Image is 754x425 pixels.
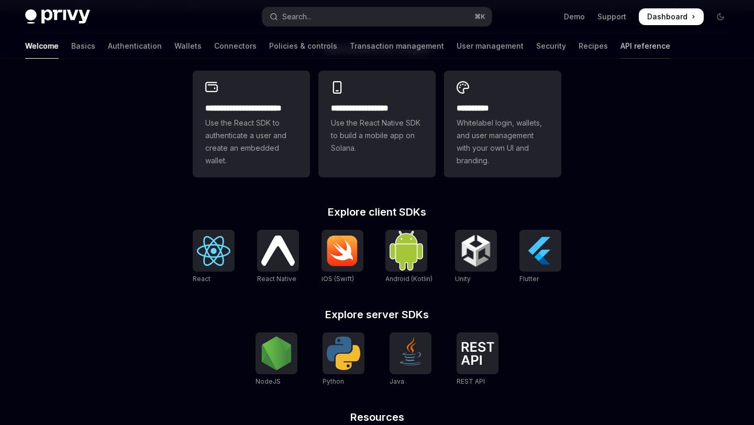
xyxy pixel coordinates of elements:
span: React Native [257,275,296,283]
img: NodeJS [260,337,293,370]
span: Unity [455,275,471,283]
img: iOS (Swift) [326,235,359,266]
a: UnityUnity [455,230,497,284]
button: Open search [262,7,491,26]
span: Dashboard [647,12,688,22]
span: REST API [457,377,485,385]
a: Policies & controls [269,33,337,59]
a: Transaction management [350,33,444,59]
a: PythonPython [323,332,364,387]
a: API reference [620,33,670,59]
span: React [193,275,210,283]
span: Flutter [519,275,539,283]
h2: Resources [193,412,561,422]
a: NodeJSNodeJS [256,332,297,387]
a: FlutterFlutter [519,230,561,284]
span: ⌘ K [474,13,485,21]
a: Support [597,12,626,22]
span: Use the React SDK to authenticate a user and create an embedded wallet. [205,117,297,167]
span: Java [390,377,404,385]
span: Use the React Native SDK to build a mobile app on Solana. [331,117,423,154]
img: Java [394,337,427,370]
img: Unity [459,234,493,267]
span: NodeJS [256,377,281,385]
h2: Explore client SDKs [193,207,561,217]
span: Android (Kotlin) [385,275,433,283]
img: Python [327,337,360,370]
img: REST API [461,342,494,365]
a: React NativeReact Native [257,230,299,284]
a: User management [457,33,524,59]
a: JavaJava [390,332,431,387]
div: Search... [282,10,312,23]
img: React [197,236,230,266]
img: Flutter [524,234,557,267]
img: dark logo [25,9,90,24]
span: Python [323,377,344,385]
span: Whitelabel login, wallets, and user management with your own UI and branding. [457,117,549,167]
h2: Explore server SDKs [193,309,561,320]
a: Authentication [108,33,162,59]
a: REST APIREST API [457,332,498,387]
a: Basics [71,33,95,59]
a: Wallets [174,33,202,59]
img: Android (Kotlin) [390,231,423,270]
a: Recipes [579,33,608,59]
a: Android (Kotlin)Android (Kotlin) [385,230,433,284]
a: iOS (Swift)iOS (Swift) [321,230,363,284]
span: iOS (Swift) [321,275,354,283]
a: **** **** **** ***Use the React Native SDK to build a mobile app on Solana. [318,71,436,177]
a: ReactReact [193,230,235,284]
a: Demo [564,12,585,22]
a: Dashboard [639,8,704,25]
button: Toggle dark mode [712,8,729,25]
a: Welcome [25,33,59,59]
a: Connectors [214,33,257,59]
img: React Native [261,236,295,265]
a: Security [536,33,566,59]
a: **** *****Whitelabel login, wallets, and user management with your own UI and branding. [444,71,561,177]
